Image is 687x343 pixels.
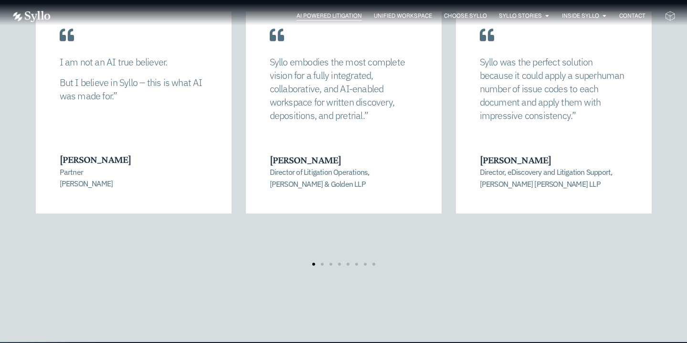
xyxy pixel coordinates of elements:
[270,55,418,122] p: Syllo embodies the most complete vision for a fully integrated, collaborative, and AI-enabled wor...
[372,263,375,266] span: Go to slide 8
[499,11,542,20] a: Syllo Stories
[60,55,208,69] p: I am not an AI true believer.
[36,11,652,266] div: Carousel
[480,166,627,190] p: Director, eDiscovery and Litigation Support, [PERSON_NAME] [PERSON_NAME] LLP
[246,11,442,239] div: 2 / 8
[562,11,599,20] a: Inside Syllo
[321,263,324,266] span: Go to slide 2
[70,11,645,21] nav: Menu
[456,11,652,239] div: 3 / 8
[60,166,207,190] p: Partner [PERSON_NAME]
[296,11,362,20] a: AI Powered Litigation
[374,11,432,20] a: Unified Workspace
[36,11,232,239] div: 1 / 8
[11,11,51,22] img: white logo
[364,263,367,266] span: Go to slide 7
[70,11,645,21] div: Menu Toggle
[329,263,332,266] span: Go to slide 3
[270,154,417,166] h3: [PERSON_NAME]
[480,55,628,122] p: Syllo was the perfect solution because it could apply a superhuman number of issue codes to each ...
[444,11,487,20] a: Choose Syllo
[338,263,341,266] span: Go to slide 4
[60,76,208,103] p: But I believe in Syllo – this is what AI was made for.”
[347,263,349,266] span: Go to slide 5
[619,11,645,20] a: Contact
[355,263,358,266] span: Go to slide 6
[312,263,315,266] span: Go to slide 1
[480,154,627,166] h3: [PERSON_NAME]
[60,153,207,166] h3: [PERSON_NAME]
[270,166,417,190] p: Director of Litigation Operations, [PERSON_NAME] & Golden LLP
